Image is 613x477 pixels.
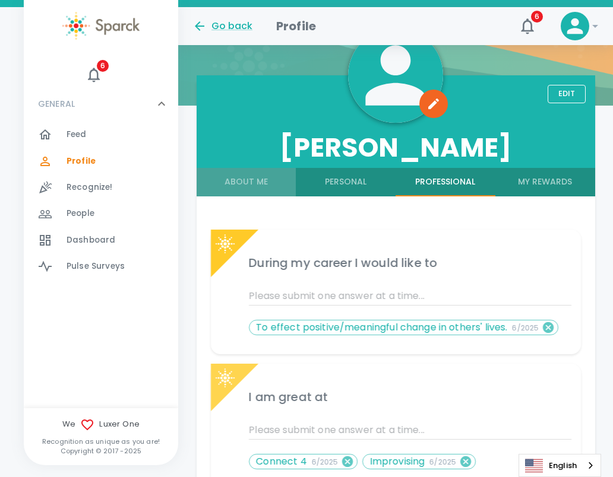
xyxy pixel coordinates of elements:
[197,168,296,196] button: About Me
[24,174,178,201] a: Recognize!
[24,86,178,122] div: GENERAL
[67,182,113,193] span: Recognize!
[429,457,456,467] span: 6/2025
[67,129,87,141] span: Feed
[249,287,571,306] input: Please submit one answer at a time...
[62,12,140,40] img: Sparck logo
[24,418,178,432] span: We Luxer One
[256,454,338,469] p: Connect 4
[296,168,396,196] button: Personal
[83,63,105,86] button: 6
[24,437,178,446] p: Recognition as unique as you are!
[67,155,96,167] span: Profile
[24,253,178,279] a: Pulse Surveys
[519,454,601,477] div: Language
[495,168,595,196] button: My Rewards
[24,201,178,227] a: People
[548,85,586,103] button: Edit
[24,148,178,174] a: Profile
[38,98,75,110] p: GENERAL
[67,234,115,246] span: Dashboard
[256,320,539,335] p: To effect positive/meaningful change in others' lives.
[67,260,125,272] span: Pulse Surveys
[192,19,252,33] button: Go back
[97,60,109,72] span: 6
[216,234,235,253] img: Sparck logo
[513,12,542,40] button: 6
[276,17,316,36] h1: Profile
[24,227,178,253] a: Dashboard
[24,122,178,148] a: Feed
[24,446,178,456] p: Copyright © 2017 - 2025
[396,168,495,196] button: Professional
[249,387,571,406] h6: I am great at
[249,320,558,335] div: To effect positive/meaningful change in others' lives.6/2025
[249,253,571,272] h6: During my career I would like to
[197,132,595,163] h3: [PERSON_NAME]
[519,454,601,476] a: English
[362,454,476,469] div: Improvising6/2025
[519,454,601,477] aside: Language selected: English
[216,368,235,387] img: Sparck logo
[24,122,178,284] div: GENERAL
[512,323,539,333] span: 6/2025
[24,12,178,40] a: Sparck logo
[67,208,94,220] span: People
[249,454,358,469] div: Connect 46/2025
[531,11,543,23] span: 6
[249,421,571,440] input: Please submit one answer at a time...
[369,454,456,469] p: Improvising
[197,168,595,196] div: full width tabs
[311,457,338,467] span: 6/2025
